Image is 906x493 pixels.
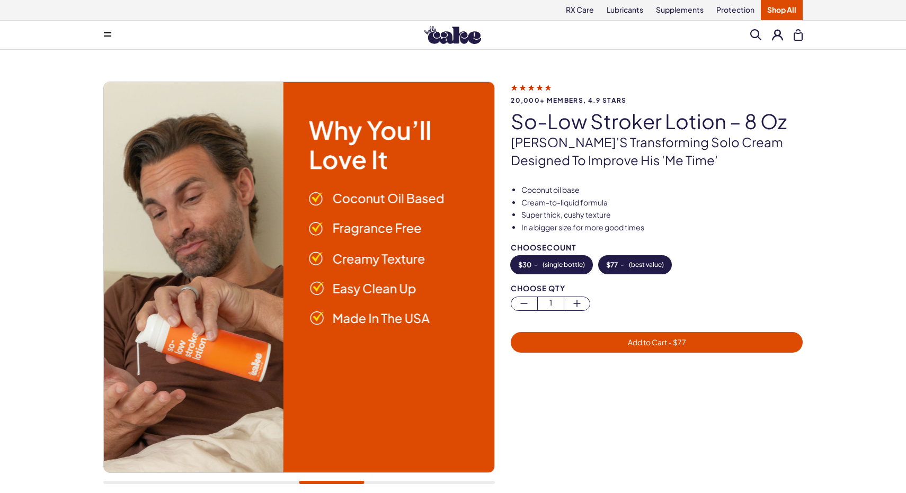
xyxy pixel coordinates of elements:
[104,82,494,472] img: So-Low Stroker Lotion – 8 oz
[424,26,481,44] img: Hello Cake
[521,222,803,233] li: In a bigger size for more good times
[511,332,803,353] button: Add to Cart - $77
[511,244,803,252] div: Choose Count
[511,133,803,169] p: [PERSON_NAME]'s transforming solo cream designed to improve his 'me time'
[629,261,664,268] span: ( best value )
[667,337,686,347] span: - $ 77
[521,198,803,208] li: Cream-to-liquid formula
[599,256,671,274] button: -
[511,110,803,132] h1: So-Low Stroker Lotion – 8 oz
[521,210,803,220] li: Super thick, cushy texture
[518,261,531,268] span: $ 30
[521,185,803,195] li: Coconut oil base
[511,284,803,292] div: Choose Qty
[543,261,585,268] span: ( single bottle )
[628,337,686,347] span: Add to Cart
[606,261,618,268] span: $ 77
[511,256,592,274] button: -
[538,297,564,309] span: 1
[511,97,803,104] span: 20,000+ members, 4.9 stars
[511,83,803,104] a: 20,000+ members, 4.9 stars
